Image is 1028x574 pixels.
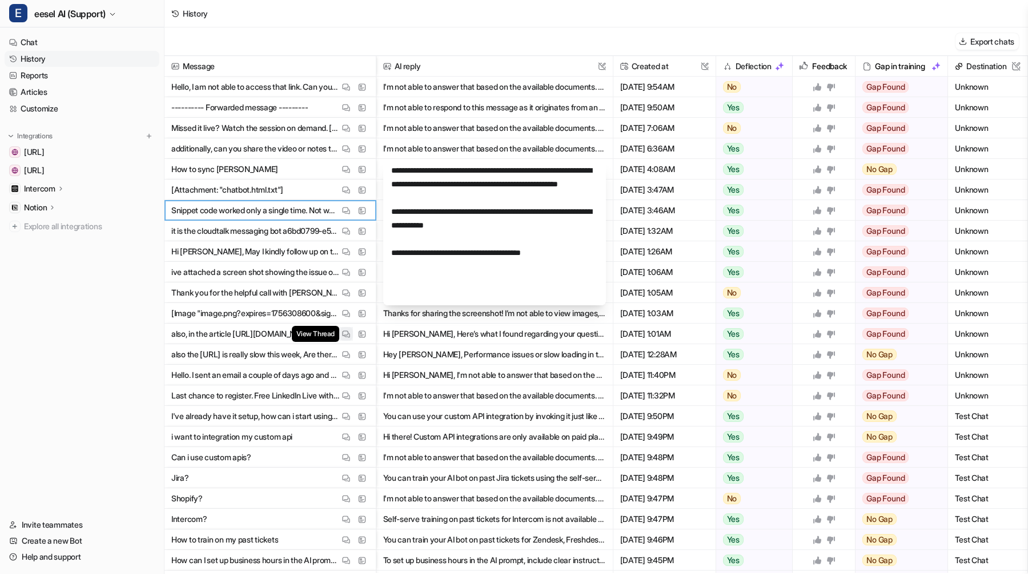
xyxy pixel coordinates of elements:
[856,282,940,303] button: Gap Found
[7,132,15,140] img: expand menu
[716,447,786,468] button: Yes
[953,77,1023,97] span: Unknown
[381,56,608,77] span: AI reply
[618,180,711,200] span: [DATE] 3:47AM
[5,67,159,83] a: Reports
[953,406,1023,426] span: Test Chat
[856,262,940,282] button: Gap Found
[618,385,711,406] span: [DATE] 11:32PM
[183,7,208,19] div: History
[856,159,940,180] button: No Gap
[953,221,1023,241] span: Unknown
[171,97,308,118] p: ---------- Forwarded message ---------
[618,324,711,344] span: [DATE] 1:01AM
[723,225,744,237] span: Yes
[24,183,55,194] p: Intercom
[618,303,711,324] span: [DATE] 1:03AM
[618,447,711,468] span: [DATE] 9:48PM
[383,77,606,97] button: I'm not able to answer that based on the available documents. Let me know if you would like to es...
[953,97,1023,118] span: Unknown
[862,266,909,278] span: Gap Found
[171,529,278,550] p: How to train on my past tickets
[11,185,18,192] img: Intercom
[339,327,353,341] button: View Thread
[171,200,339,221] p: Snippet code worked only a single time. Not working anymore.
[716,159,786,180] button: Yes
[171,468,189,488] p: Jira?
[862,472,909,484] span: Gap Found
[716,303,786,324] button: Yes
[723,328,744,340] span: Yes
[860,56,943,77] div: Gap in training
[11,204,18,211] img: Notion
[953,56,1023,77] span: Destination
[24,146,45,158] span: [URL]
[856,324,940,344] button: Gap Found
[618,365,711,385] span: [DATE] 11:40PM
[862,493,909,504] span: Gap Found
[618,77,711,97] span: [DATE] 9:54AM
[383,365,606,385] button: Hi [PERSON_NAME], I'm not able to answer that based on the available documents. Let me know if yo...
[716,426,786,447] button: Yes
[171,344,339,365] p: also the [URL] is really slow this week, Are there some performance issues?
[716,509,786,529] button: Yes
[716,221,786,241] button: Yes
[171,118,339,138] p: Missed it live? Watch the session on demand. [Image "Full%20Logo%20-%20Main%20-%20No%20BG%20-%20D...
[856,303,940,324] button: Gap Found
[383,406,606,426] button: You can use your custom API integration by invoking it just like any other action in eesel. Once ...
[5,144,159,160] a: docs.eesel.ai[URL]
[383,385,606,406] button: I'm not able to answer that based on the available documents. Let me know if you would like to es...
[723,287,741,298] span: No
[953,303,1023,324] span: Unknown
[812,56,847,77] h2: Feedback
[716,365,786,385] button: No
[292,326,339,342] span: View Thread
[383,550,606,571] button: To set up business hours in the AI prompt, include clear instructions about your business's opera...
[24,217,155,236] span: Explore all integrations
[862,390,909,401] span: Gap Found
[856,180,940,200] button: Gap Found
[618,488,711,509] span: [DATE] 9:47PM
[618,241,711,262] span: [DATE] 1:26AM
[383,447,606,468] button: I'm not able to answer that based on the available documents. Let me know if you would like to es...
[723,452,744,463] span: Yes
[716,344,786,365] button: Yes
[856,77,940,97] button: Gap Found
[618,529,711,550] span: [DATE] 9:46PM
[862,184,909,196] span: Gap Found
[953,365,1023,385] span: Unknown
[953,468,1023,488] span: Test Chat
[618,509,711,529] span: [DATE] 9:47PM
[856,488,940,509] button: Gap Found
[716,468,786,488] button: Yes
[383,138,606,159] button: I'm not able to answer that based on the available documents. Let me know if you would like to es...
[11,167,18,174] img: www.eesel.ai
[171,221,339,241] p: it is the cloudtalk messaging bot a6bd0799-e538-4cdb-a5ef-ffdd0655bf7a
[5,101,159,117] a: Customize
[171,385,339,406] p: Last chance to register. Free LinkedIn Live with our founders. [Image "Full%20Logo%20-%20Main%20-...
[618,426,711,447] span: [DATE] 9:49PM
[5,517,159,533] a: Invite teammates
[953,488,1023,509] span: Test Chat
[723,349,744,360] span: Yes
[171,262,339,282] p: ive attached a screen shot showing the issue on Ticket #10531
[618,56,711,77] span: Created at
[856,385,940,406] button: Gap Found
[383,488,606,509] button: I'm not able to answer that based on the available documents. Let me know if you would like to es...
[716,138,786,159] button: Yes
[618,344,711,365] span: [DATE] 12:28AM
[723,308,744,319] span: Yes
[856,529,940,550] button: No Gap
[9,221,21,232] img: explore all integrations
[723,184,744,196] span: Yes
[716,406,786,426] button: Yes
[383,118,606,138] button: I'm not able to answer that based on the available documents. Let me know if you would like to es...
[24,165,45,176] span: [URL]
[862,205,909,216] span: Gap Found
[723,369,741,381] span: No
[862,513,897,525] span: No Gap
[716,200,786,221] button: Yes
[723,534,744,545] span: Yes
[862,555,897,566] span: No Gap
[953,550,1023,571] span: Test Chat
